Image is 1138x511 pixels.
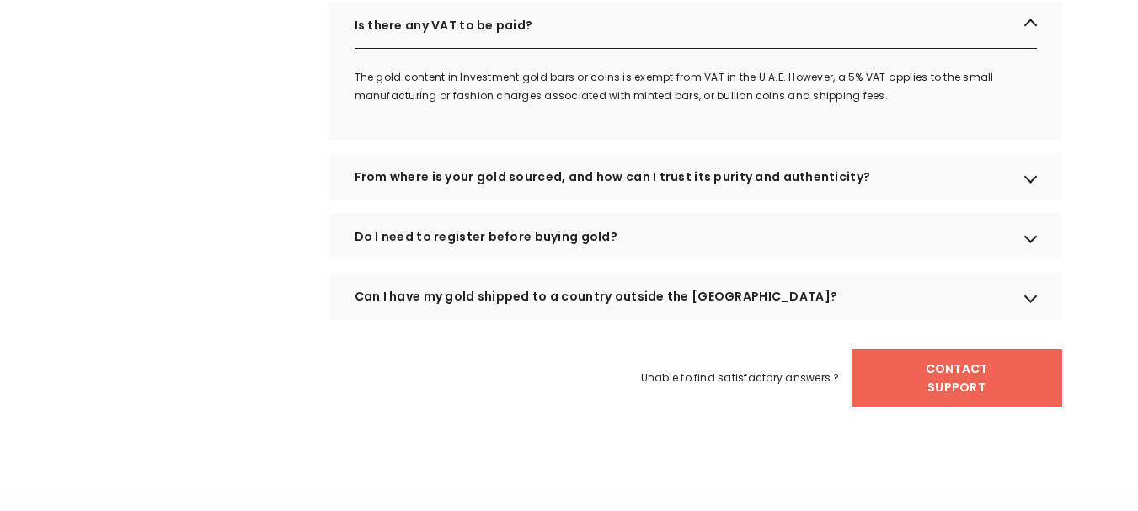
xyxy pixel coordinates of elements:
div: From where is your gold sourced, and how can I trust its purity and authenticity? [329,153,1062,200]
a: Contact Support [852,349,1062,407]
p: The gold content in Investment gold bars or coins is exempt from VAT in the U.A.E. However, a 5% ... [355,68,1062,105]
div: Is there any VAT to be paid? [329,2,1062,49]
div: Do I need to register before buying gold? [329,213,1062,260]
div: Can I have my gold shipped to a country outside the [GEOGRAPHIC_DATA]? [329,273,1062,320]
span: Unable to find satisfactory answers ? [641,369,840,387]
